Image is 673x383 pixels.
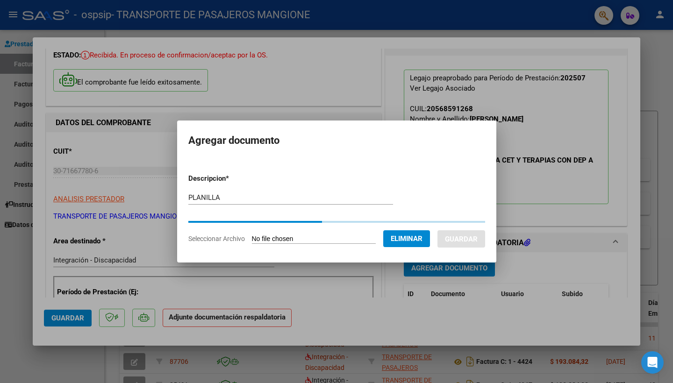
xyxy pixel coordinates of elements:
[641,351,664,374] div: Open Intercom Messenger
[188,235,245,242] span: Seleccionar Archivo
[188,173,278,184] p: Descripcion
[437,230,485,248] button: Guardar
[383,230,430,247] button: Eliminar
[391,234,422,243] span: Eliminar
[188,132,485,149] h2: Agregar documento
[445,235,478,243] span: Guardar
